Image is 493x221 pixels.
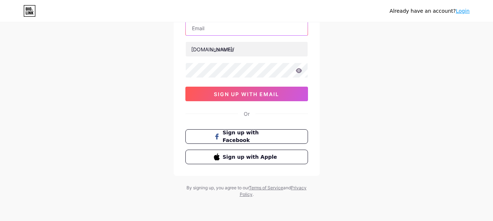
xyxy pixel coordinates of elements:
[186,21,308,35] input: Email
[185,129,308,144] button: Sign up with Facebook
[191,46,234,53] div: [DOMAIN_NAME]/
[185,150,308,164] button: Sign up with Apple
[185,185,309,198] div: By signing up, you agree to our and .
[456,8,470,14] a: Login
[186,42,308,56] input: username
[185,87,308,101] button: sign up with email
[244,110,250,118] div: Or
[223,153,279,161] span: Sign up with Apple
[214,91,279,97] span: sign up with email
[390,7,470,15] div: Already have an account?
[249,185,283,190] a: Terms of Service
[223,129,279,144] span: Sign up with Facebook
